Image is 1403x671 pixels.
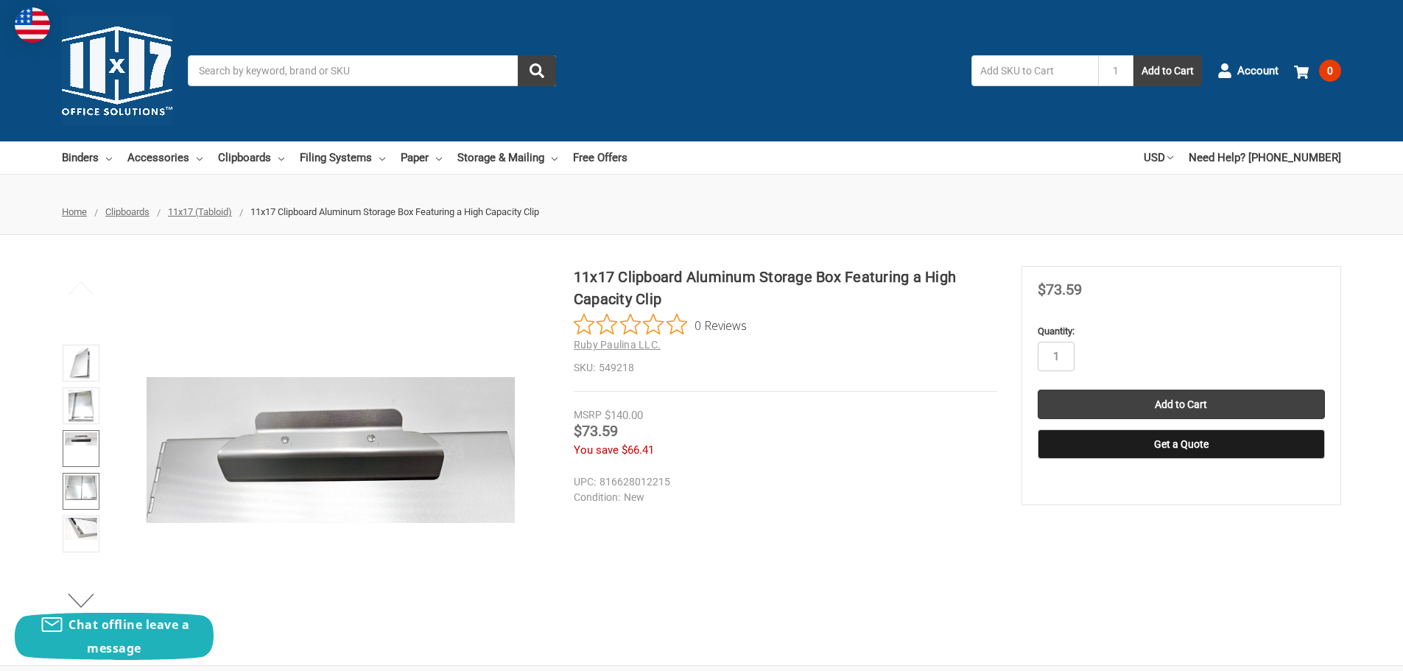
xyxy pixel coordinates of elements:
[574,360,595,376] dt: SKU:
[971,55,1098,86] input: Add SKU to Cart
[1038,390,1325,419] input: Add to Cart
[1217,52,1279,90] a: Account
[105,206,150,217] a: Clipboards
[1133,55,1202,86] button: Add to Cart
[574,490,620,505] dt: Condition:
[401,141,442,174] a: Paper
[65,518,97,540] img: 11x17 Clipboard Aluminum Storage Box Featuring a High Capacity Clip
[574,474,596,490] dt: UPC:
[65,432,97,446] img: 11x17 Clipboard Aluminum Storage Box Featuring a High Capacity Clip
[59,273,104,303] button: Previous
[695,314,747,336] span: 0 Reviews
[574,474,991,490] dd: 816628012215
[574,422,618,440] span: $73.59
[1038,429,1325,459] button: Get a Quote
[1038,324,1325,339] label: Quantity:
[574,266,997,310] h1: 11x17 Clipboard Aluminum Storage Box Featuring a High Capacity Clip
[127,141,203,174] a: Accessories
[62,206,87,217] a: Home
[250,206,539,217] span: 11x17 Clipboard Aluminum Storage Box Featuring a High Capacity Clip
[622,443,654,457] span: $66.41
[574,407,602,423] div: MSRP
[1294,52,1341,90] a: 0
[574,443,619,457] span: You save
[59,586,104,615] button: Next
[574,314,747,336] button: Rated 0 out of 5 stars from 0 reviews. Jump to reviews.
[168,206,232,217] a: 11x17 (Tabloid)
[574,339,661,351] a: Ruby Paulina LLC.
[574,360,997,376] dd: 549218
[218,141,284,174] a: Clipboards
[68,390,94,422] img: 11x17 Clipboard Aluminum Storage Box Featuring a High Capacity Clip
[68,616,189,656] span: Chat offline leave a message
[65,475,97,500] img: 11x17 Clipboard Aluminum Storage Box Featuring a High Capacity Clip
[15,613,214,660] button: Chat offline leave a message
[188,55,556,86] input: Search by keyword, brand or SKU
[605,409,643,422] span: $140.00
[62,141,112,174] a: Binders
[15,7,50,43] img: duty and tax information for United States
[62,15,172,126] img: 11x17.com
[573,141,627,174] a: Free Offers
[69,347,92,379] img: 11x17 Clipboard Aluminum Storage Box Featuring a High Capacity Clip
[1319,60,1341,82] span: 0
[1144,141,1173,174] a: USD
[457,141,558,174] a: Storage & Mailing
[147,377,515,523] img: 11x17 Clipboard Aluminum Storage Box Featuring a High Capacity Clip
[1038,281,1082,298] span: $73.59
[574,490,991,505] dd: New
[300,141,385,174] a: Filing Systems
[1189,141,1341,174] a: Need Help? [PHONE_NUMBER]
[1237,63,1279,80] span: Account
